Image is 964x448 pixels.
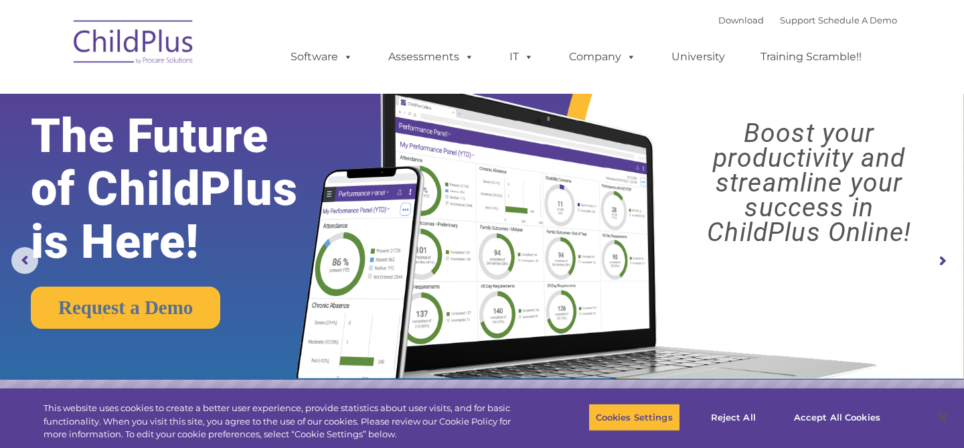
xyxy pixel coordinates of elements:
img: ChildPlus by Procare Solutions [67,11,201,78]
a: Software [277,44,366,70]
button: Cookies Settings [588,403,680,431]
rs-layer: The Future of ChildPlus is Here! [31,110,339,269]
span: Last name [186,88,227,98]
a: Download [718,15,764,25]
span: Phone number [186,143,243,153]
a: Support [780,15,815,25]
a: IT [496,44,547,70]
font: | [718,15,897,25]
a: Training Scramble!! [747,44,875,70]
rs-layer: Boost your productivity and streamline your success in ChildPlus Online! [666,121,952,245]
a: Assessments [375,44,487,70]
a: Request a Demo [31,287,220,329]
a: University [658,44,738,70]
div: This website uses cookies to create a better user experience, provide statistics about user visit... [44,402,530,441]
button: Close [928,402,957,432]
a: Company [556,44,649,70]
button: Accept All Cookies [787,403,888,431]
button: Reject All [692,403,775,431]
a: Schedule A Demo [818,15,897,25]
